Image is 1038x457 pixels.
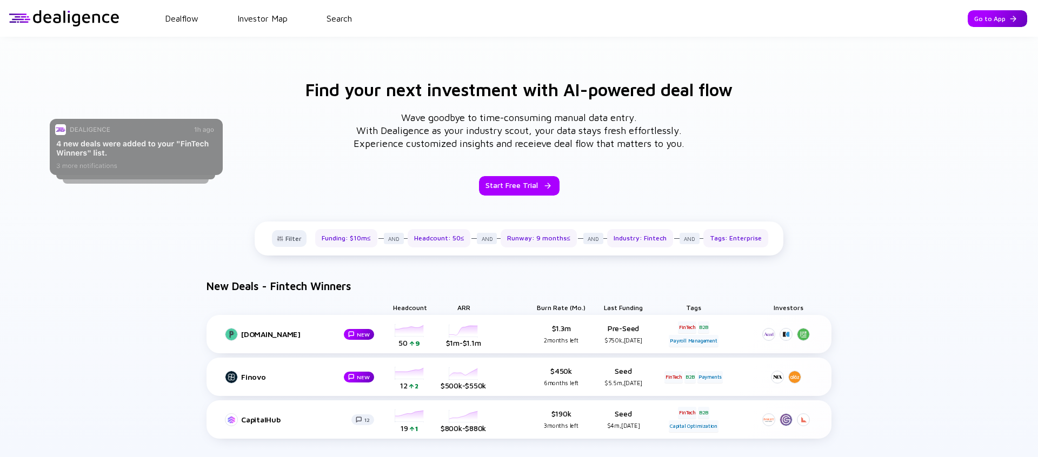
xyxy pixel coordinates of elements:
div: Seed [588,366,658,388]
div: Headcount: 50≤ [408,229,471,247]
h3: Find your next investment with AI-powered deal flow [305,81,733,98]
a: Dealflow [165,14,198,23]
div: Seed [588,409,658,431]
div: 6 months left [544,378,578,388]
div: Wave goodbye to time-consuming manual data entry. With Dealigence as your industry scout, your da... [354,111,684,150]
div: Payroll Management [669,335,718,347]
div: 3 months left [544,421,578,431]
div: Tags [658,300,729,315]
div: Last Funding [588,300,658,315]
div: B2B [698,407,709,419]
div: Funding: $10m≤ [315,229,377,247]
div: Pre-Seed [588,324,658,345]
div: CapitalHub [241,415,350,425]
div: Investors [745,300,831,315]
div: B2B [684,371,696,383]
div: $1.3m [534,324,588,345]
div: $190k [534,409,588,431]
div: FinTech [678,407,697,419]
div: FinTech [678,321,697,333]
a: Investor Map [237,14,288,23]
div: [DOMAIN_NAME] [241,330,343,339]
div: Finovo [241,372,343,382]
div: $4m, [DATE] [588,421,658,431]
button: Start Free Trial [479,176,560,196]
div: $450k [534,366,588,388]
div: FinTech [664,371,683,383]
div: Runway: 9 months≤ [501,229,577,247]
div: Burn Rate (mo.) [534,300,588,315]
div: Payments [697,371,723,383]
button: Go to App [968,10,1027,27]
h4: New Deals - Fintech Winners [196,281,351,291]
a: Search [327,14,352,23]
div: $750k, [DATE] [588,335,658,345]
div: $5.5m, [DATE] [588,378,658,388]
div: ARR [437,300,491,315]
div: Industry: Fintech [607,229,673,247]
div: 2 months left [544,335,578,345]
div: Headcount [383,300,437,315]
div: B2B [698,321,709,333]
div: Tags: Enterprise [703,229,768,247]
div: Capital Optimization [669,420,718,432]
